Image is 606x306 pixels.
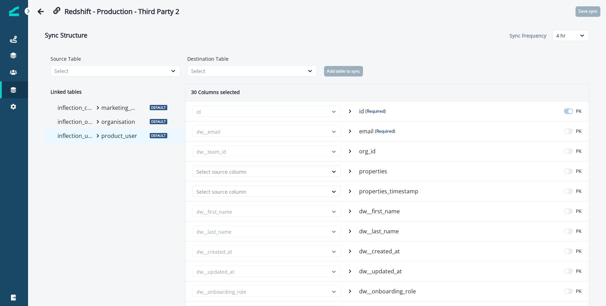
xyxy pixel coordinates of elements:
button: Save sync [575,6,600,17]
p: dw__onboarding_role [359,287,417,295]
p: dw__updated_at [359,267,403,275]
p: Save sync [578,9,598,14]
span: (Required) [375,128,395,134]
p: Add table to sync [327,69,360,74]
p: PK [576,127,582,135]
span: Default [150,133,167,138]
label: Destination Table [187,55,313,62]
p: inflection_contact [58,104,94,112]
p: organisation [101,118,138,126]
span: (Required) [365,108,386,114]
p: inflection_organization [58,118,94,126]
p: dw__first_name [359,207,401,215]
p: PK [576,147,582,155]
button: Go back [34,5,48,19]
p: product_user [101,132,138,140]
p: org_id [359,147,377,155]
h2: Linked tables [45,84,185,101]
h2: Sync Structure [45,32,87,39]
h2: Redshift - Production - Third Party 2 [65,7,179,16]
div: Select [191,67,301,75]
p: PK [576,227,582,235]
p: PK [576,287,582,295]
div: 4 hr [556,32,573,39]
p: PK [576,267,582,275]
p: Sync Frequency [510,32,548,39]
span: Default [150,119,167,124]
p: marketing_person [101,104,138,112]
p: properties_timestamp [359,187,420,195]
button: Add table to sync [324,66,363,76]
img: Inflection [9,6,19,16]
p: id [359,107,386,115]
p: dw__last_name [359,227,400,235]
label: Source Table [50,55,176,62]
div: Select [54,67,164,75]
p: PK [576,107,582,115]
span: Default [150,105,167,110]
p: email [359,127,395,135]
p: PK [576,207,582,215]
p: PK [576,187,582,195]
h2: 30 Columns selected [186,84,245,101]
p: dw__created_at [359,247,401,255]
p: properties [359,167,389,175]
p: PK [576,167,582,175]
p: inflection_user [58,132,94,140]
p: PK [576,247,582,255]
